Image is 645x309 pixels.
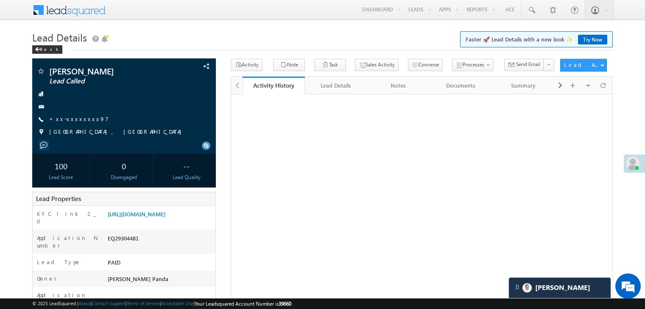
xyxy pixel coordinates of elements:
label: KYC link 2_0 [37,210,99,225]
button: Activity [231,59,262,71]
a: Summary [493,77,555,94]
span: Send Email [516,61,540,68]
span: Lead Details [32,30,87,44]
button: Note [273,59,305,71]
span: [PERSON_NAME] Panda [108,275,168,282]
label: Lead Type [37,258,81,266]
span: Processes [463,61,484,68]
div: Activity History [249,81,299,89]
div: Documents [437,80,485,91]
a: Try Now [578,35,607,44]
div: 100 [34,158,88,174]
a: About [78,301,91,306]
span: [GEOGRAPHIC_DATA], [GEOGRAPHIC_DATA] [49,128,186,136]
a: Terms of Service [127,301,160,306]
span: Faster 🚀 Lead Details with a new look ✨ [466,35,607,44]
div: Notes [374,80,422,91]
button: Converse [408,59,443,71]
a: Acceptable Use [161,301,193,306]
a: Activity History [243,77,305,94]
div: Lead Details [312,80,360,91]
div: Lead Score [34,174,88,181]
span: Carter [535,284,590,292]
label: Application Status [37,291,99,306]
img: carter-drag [514,284,521,290]
button: Processes [452,59,494,71]
div: EQ29304481 [106,234,215,246]
div: PAID [106,258,215,270]
a: Back [32,45,67,52]
button: Lead Actions [560,59,607,72]
div: Summary [500,80,547,91]
label: Application Number [37,234,99,249]
div: carter-dragCarter[PERSON_NAME] [508,277,611,298]
button: Sales Activity [355,59,399,71]
img: Carter [522,283,532,292]
div: Lead Quality [160,174,213,181]
span: 39660 [279,301,291,307]
label: Owner [37,275,57,282]
a: Contact Support [92,301,126,306]
div: Back [32,45,62,54]
button: Send Email [504,59,544,71]
a: +xx-xxxxxxxx97 [49,115,109,122]
div: Disengaged [97,174,151,181]
span: Lead Called [49,77,163,86]
span: Your Leadsquared Account Number is [195,301,291,307]
a: Lead Details [305,77,367,94]
div: Lead Actions [564,61,600,69]
a: [URL][DOMAIN_NAME] [108,210,165,218]
a: Documents [430,77,492,94]
span: Lead Properties [36,194,81,203]
div: 0 [97,158,151,174]
a: Notes [368,77,430,94]
button: Task [314,59,346,71]
div: -- [160,158,213,174]
span: [PERSON_NAME] [49,67,163,75]
span: © 2025 LeadSquared | | | | | [32,300,291,308]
